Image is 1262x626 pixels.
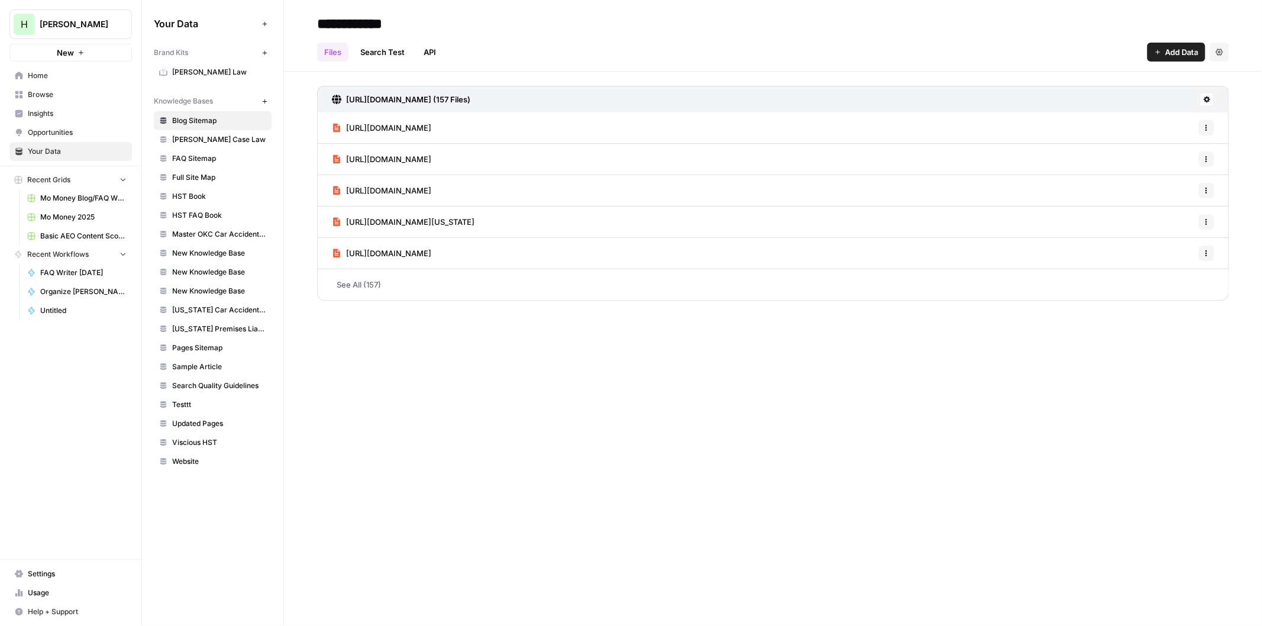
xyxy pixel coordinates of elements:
span: New Knowledge Base [172,286,266,296]
a: [URL][DOMAIN_NAME] (157 Files) [332,86,470,112]
a: HST FAQ Book [154,206,272,225]
span: New [57,47,74,59]
span: Sample Article [172,362,266,372]
span: Basic AEO Content Scorecard with Improvement Report Grid [40,231,127,241]
a: [US_STATE] Premises Liability [154,320,272,338]
a: New Knowledge Base [154,244,272,263]
span: Insights [28,108,127,119]
span: H [21,17,28,31]
span: Mo Money 2025 [40,212,127,222]
span: [PERSON_NAME] [40,18,111,30]
span: Your Data [28,146,127,157]
span: Viscious HST [172,437,266,448]
span: Master OKC Car Accident Summary [172,229,266,240]
a: Untitled [22,301,132,320]
span: Opportunities [28,127,127,138]
span: FAQ Sitemap [172,153,266,164]
span: Usage [28,588,127,598]
a: Basic AEO Content Scorecard with Improvement Report Grid [22,227,132,246]
a: Testtt [154,395,272,414]
span: HST FAQ Book [172,210,266,221]
a: Pages Sitemap [154,338,272,357]
a: Master OKC Car Accident Summary [154,225,272,244]
a: [US_STATE] Car Accident Cases [154,301,272,320]
span: Testtt [172,399,266,410]
span: FAQ Writer [DATE] [40,267,127,278]
span: Recent Workflows [27,249,89,260]
span: [PERSON_NAME] Case Law [172,134,266,145]
span: Website [172,456,266,467]
button: New [9,44,132,62]
a: Organize [PERSON_NAME] [22,282,132,301]
span: [URL][DOMAIN_NAME] [346,185,431,196]
a: [PERSON_NAME] Law [154,63,272,82]
a: Insights [9,104,132,123]
span: HST Book [172,191,266,202]
span: [PERSON_NAME] Law [172,67,266,78]
span: [US_STATE] Car Accident Cases [172,305,266,315]
span: [URL][DOMAIN_NAME] [346,247,431,259]
span: [US_STATE] Premises Liability [172,324,266,334]
span: Brand Kits [154,47,188,58]
a: Files [317,43,348,62]
a: [PERSON_NAME] Case Law [154,130,272,149]
a: Home [9,66,132,85]
span: Home [28,70,127,81]
a: [URL][DOMAIN_NAME] [332,175,431,206]
a: Opportunities [9,123,132,142]
a: Settings [9,564,132,583]
span: Pages Sitemap [172,343,266,353]
span: Untitled [40,305,127,316]
a: Full Site Map [154,168,272,187]
a: API [417,43,443,62]
a: Search Quality Guidelines [154,376,272,395]
span: Help + Support [28,606,127,617]
span: Organize [PERSON_NAME] [40,286,127,297]
a: Viscious HST [154,433,272,452]
span: Settings [28,569,127,579]
a: Sample Article [154,357,272,376]
a: Website [154,452,272,471]
button: Recent Workflows [9,246,132,263]
span: Browse [28,89,127,100]
a: Browse [9,85,132,104]
span: [URL][DOMAIN_NAME] [346,122,431,134]
button: Workspace: Hasbrook [9,9,132,39]
a: HST Book [154,187,272,206]
a: [URL][DOMAIN_NAME] [332,238,431,269]
a: See All (157) [317,269,1229,300]
a: [URL][DOMAIN_NAME] [332,112,431,143]
span: Full Site Map [172,172,266,183]
span: Knowledge Bases [154,96,213,107]
span: New Knowledge Base [172,267,266,277]
a: FAQ Writer [DATE] [22,263,132,282]
a: Mo Money Blog/FAQ Writer [22,189,132,208]
a: FAQ Sitemap [154,149,272,168]
a: Blog Sitemap [154,111,272,130]
a: Updated Pages [154,414,272,433]
a: Search Test [353,43,412,62]
span: [URL][DOMAIN_NAME] [346,153,431,165]
a: [URL][DOMAIN_NAME] [332,144,431,175]
span: Your Data [154,17,257,31]
a: New Knowledge Base [154,263,272,282]
span: New Knowledge Base [172,248,266,259]
h3: [URL][DOMAIN_NAME] (157 Files) [346,93,470,105]
span: Recent Grids [27,175,70,185]
button: Add Data [1147,43,1205,62]
a: New Knowledge Base [154,282,272,301]
span: Search Quality Guidelines [172,380,266,391]
a: [URL][DOMAIN_NAME][US_STATE] [332,206,475,237]
a: Your Data [9,142,132,161]
button: Recent Grids [9,171,132,189]
span: Updated Pages [172,418,266,429]
button: Help + Support [9,602,132,621]
a: Mo Money 2025 [22,208,132,227]
span: Blog Sitemap [172,115,266,126]
a: Usage [9,583,132,602]
span: [URL][DOMAIN_NAME][US_STATE] [346,216,475,228]
span: Add Data [1165,46,1198,58]
span: Mo Money Blog/FAQ Writer [40,193,127,204]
